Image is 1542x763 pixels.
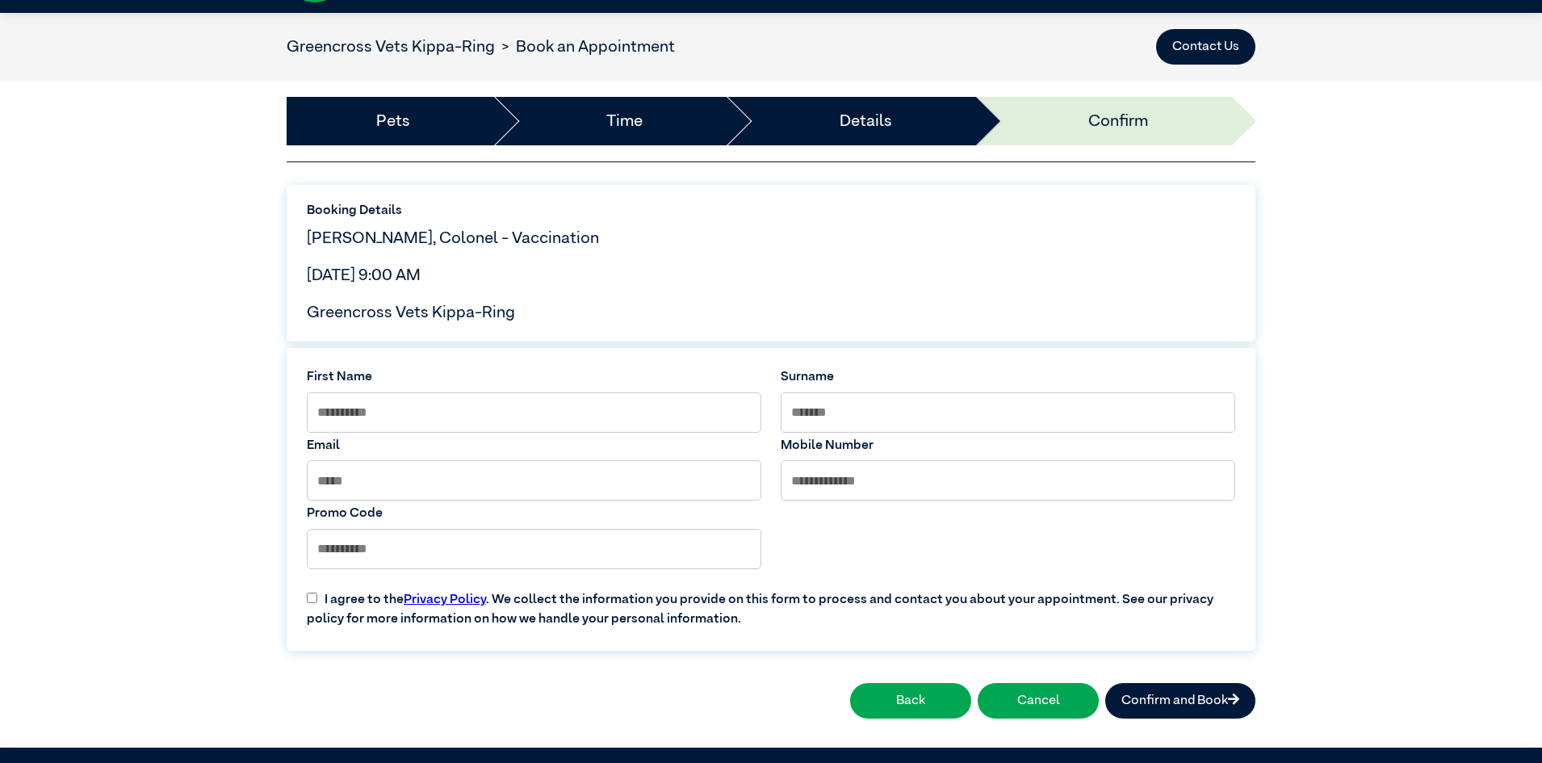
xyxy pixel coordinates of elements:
[404,593,486,606] a: Privacy Policy
[376,109,410,133] a: Pets
[307,304,515,321] span: Greencross Vets Kippa-Ring
[297,577,1245,629] label: I agree to the . We collect the information you provide on this form to process and contact you a...
[307,436,761,455] label: Email
[307,201,1235,220] label: Booking Details
[850,683,971,719] button: Back
[307,367,761,387] label: First Name
[307,593,317,603] input: I agree to thePrivacy Policy. We collect the information you provide on this form to process and ...
[1105,683,1255,719] button: Confirm and Book
[1156,29,1255,65] button: Contact Us
[781,436,1235,455] label: Mobile Number
[287,39,495,55] a: Greencross Vets Kippa-Ring
[307,504,761,523] label: Promo Code
[840,109,892,133] a: Details
[287,35,675,59] nav: breadcrumb
[307,267,421,283] span: [DATE] 9:00 AM
[781,367,1235,387] label: Surname
[307,230,599,246] span: [PERSON_NAME], Colonel - Vaccination
[495,35,675,59] li: Book an Appointment
[978,683,1099,719] button: Cancel
[606,109,643,133] a: Time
